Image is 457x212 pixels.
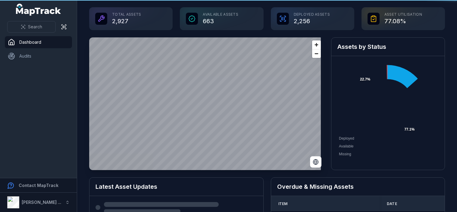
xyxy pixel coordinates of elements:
h2: Overdue & Missing Assets [277,182,439,191]
span: Item [278,201,288,206]
span: Deployed [339,136,354,141]
span: Available [339,144,353,148]
canvas: Map [89,37,321,170]
strong: Contact MapTrack [19,183,58,188]
strong: [PERSON_NAME] Air [22,200,64,205]
h2: Assets by Status [337,43,439,51]
span: Search [28,24,42,30]
a: Audits [5,50,72,62]
button: Switch to Satellite View [310,156,321,168]
button: Zoom out [312,49,321,58]
a: MapTrack [16,4,61,16]
span: Missing [339,152,351,156]
button: Zoom in [312,40,321,49]
span: Date [387,201,397,206]
a: Dashboard [5,36,72,48]
h2: Latest Asset Updates [95,182,257,191]
button: Search [7,21,56,33]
